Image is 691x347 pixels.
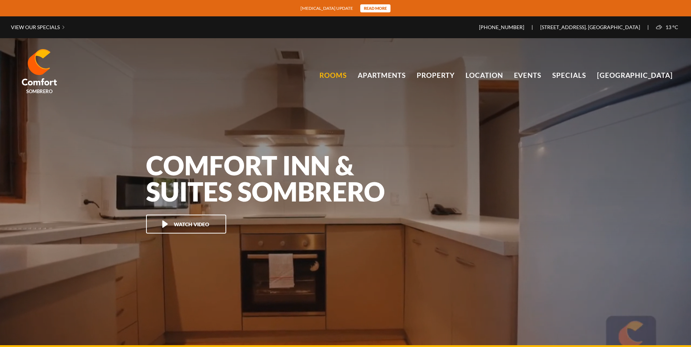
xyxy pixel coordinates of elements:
[26,85,52,94] span: Sombrero
[514,70,542,81] a: Events
[161,220,169,228] img: Watch Video
[533,24,647,30] a: [STREET_ADDRESS]. [GEOGRAPHIC_DATA]
[466,70,503,81] a: Location
[174,221,209,227] span: Watch Video
[358,70,406,81] a: Apartments
[146,152,401,204] h1: Comfort Inn & Suites Sombrero
[22,49,57,85] img: Comfort Inn & Suites Sombrero
[597,70,673,81] a: [GEOGRAPHIC_DATA]
[649,24,678,30] span: 13 °C
[479,16,647,38] span: |
[417,70,455,81] a: Property
[647,16,680,38] div: |
[11,16,60,38] a: View our specials
[360,4,390,12] div: Read more
[319,70,347,81] a: Rooms
[146,215,226,234] button: Watch Video
[301,5,353,12] span: [MEDICAL_DATA] update
[479,24,531,30] a: [PHONE_NUMBER]
[552,70,586,81] a: Specials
